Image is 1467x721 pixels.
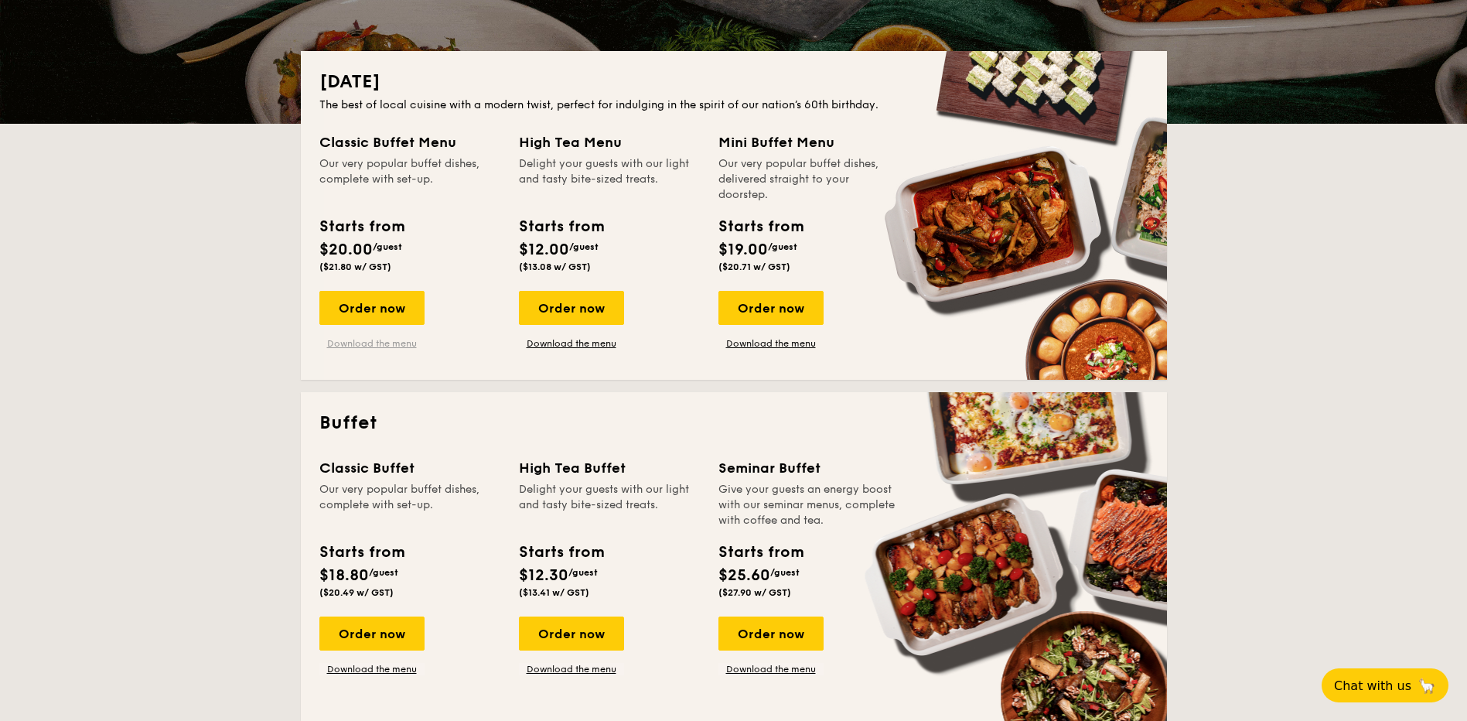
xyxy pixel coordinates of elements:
[718,337,824,350] a: Download the menu
[369,567,398,578] span: /guest
[718,587,791,598] span: ($27.90 w/ GST)
[319,70,1148,94] h2: [DATE]
[319,132,500,153] div: Classic Buffet Menu
[319,617,425,651] div: Order now
[718,617,824,651] div: Order now
[319,156,500,203] div: Our very popular buffet dishes, complete with set-up.
[319,241,373,259] span: $20.00
[519,291,624,325] div: Order now
[319,261,391,272] span: ($21.80 w/ GST)
[1334,678,1411,693] span: Chat with us
[373,241,402,252] span: /guest
[519,617,624,651] div: Order now
[319,663,425,675] a: Download the menu
[519,566,568,585] span: $12.30
[519,457,700,479] div: High Tea Buffet
[718,541,803,564] div: Starts from
[319,291,425,325] div: Order now
[519,663,624,675] a: Download the menu
[718,457,899,479] div: Seminar Buffet
[770,567,800,578] span: /guest
[519,337,624,350] a: Download the menu
[319,541,404,564] div: Starts from
[519,215,603,238] div: Starts from
[319,411,1148,436] h2: Buffet
[319,457,500,479] div: Classic Buffet
[319,97,1148,113] div: The best of local cuisine with a modern twist, perfect for indulging in the spirit of our nation’...
[519,241,569,259] span: $12.00
[569,241,599,252] span: /guest
[319,215,404,238] div: Starts from
[718,241,768,259] span: $19.00
[718,156,899,203] div: Our very popular buffet dishes, delivered straight to your doorstep.
[718,482,899,528] div: Give your guests an energy boost with our seminar menus, complete with coffee and tea.
[519,587,589,598] span: ($13.41 w/ GST)
[519,482,700,528] div: Delight your guests with our light and tasty bite-sized treats.
[1418,677,1436,695] span: 🦙
[718,261,790,272] span: ($20.71 w/ GST)
[519,156,700,203] div: Delight your guests with our light and tasty bite-sized treats.
[718,663,824,675] a: Download the menu
[319,482,500,528] div: Our very popular buffet dishes, complete with set-up.
[718,566,770,585] span: $25.60
[519,261,591,272] span: ($13.08 w/ GST)
[519,132,700,153] div: High Tea Menu
[319,337,425,350] a: Download the menu
[718,291,824,325] div: Order now
[768,241,797,252] span: /guest
[718,132,899,153] div: Mini Buffet Menu
[1322,668,1448,702] button: Chat with us🦙
[718,215,803,238] div: Starts from
[319,587,394,598] span: ($20.49 w/ GST)
[319,566,369,585] span: $18.80
[519,541,603,564] div: Starts from
[568,567,598,578] span: /guest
